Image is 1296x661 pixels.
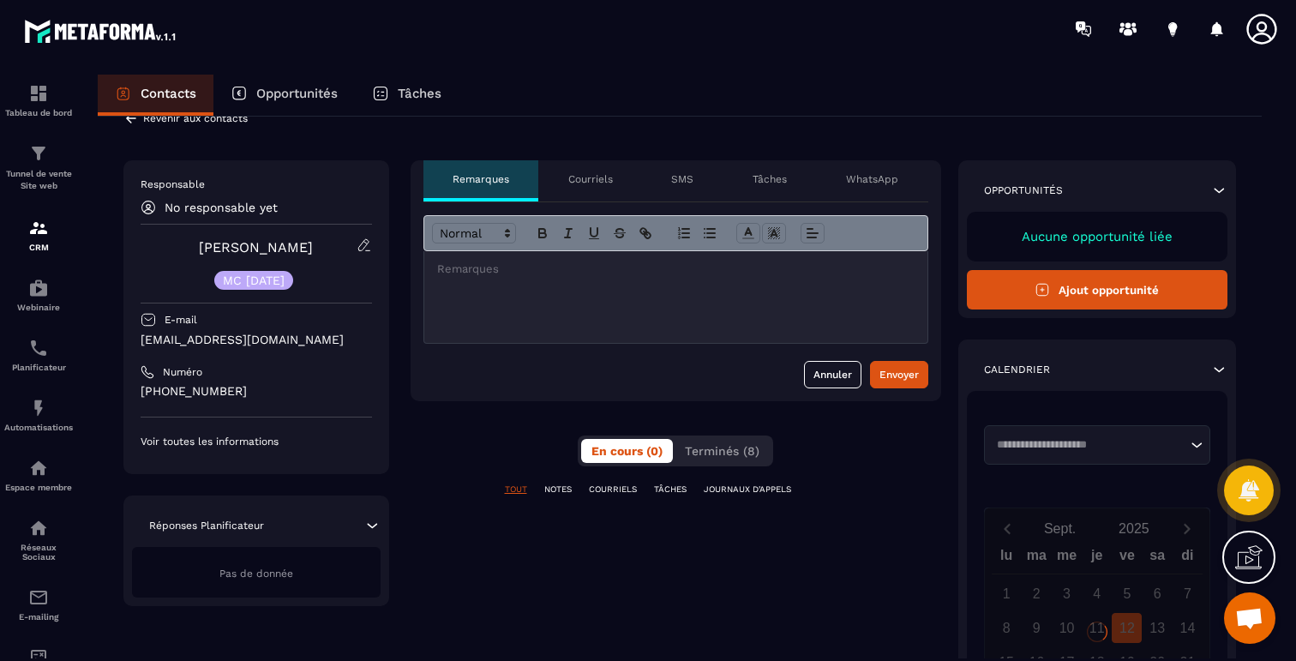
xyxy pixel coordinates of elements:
[4,108,73,117] p: Tableau de bord
[4,385,73,445] a: automationsautomationsAutomatisations
[804,361,861,388] button: Annuler
[28,143,49,164] img: formation
[28,278,49,298] img: automations
[967,270,1228,309] button: Ajout opportunité
[984,229,1211,244] p: Aucune opportunité liée
[544,484,572,496] p: NOTES
[753,172,787,186] p: Tâches
[141,435,372,448] p: Voir toutes les informations
[4,325,73,385] a: schedulerschedulerPlanificateur
[223,274,285,286] p: MC [DATE]
[256,86,338,101] p: Opportunités
[141,86,196,101] p: Contacts
[984,183,1063,197] p: Opportunités
[28,218,49,238] img: formation
[675,439,770,463] button: Terminés (8)
[163,365,202,379] p: Numéro
[141,177,372,191] p: Responsable
[355,75,459,116] a: Tâches
[24,15,178,46] img: logo
[28,398,49,418] img: automations
[28,458,49,478] img: automations
[4,445,73,505] a: automationsautomationsEspace membre
[4,130,73,205] a: formationformationTunnel de vente Site web
[4,363,73,372] p: Planificateur
[4,483,73,492] p: Espace membre
[28,338,49,358] img: scheduler
[591,444,663,458] span: En cours (0)
[4,505,73,574] a: social-networksocial-networkRéseaux Sociaux
[28,83,49,104] img: formation
[568,172,613,186] p: Courriels
[589,484,637,496] p: COURRIELS
[4,303,73,312] p: Webinaire
[984,363,1050,376] p: Calendrier
[28,587,49,608] img: email
[4,205,73,265] a: formationformationCRM
[149,519,264,532] p: Réponses Planificateur
[98,75,213,116] a: Contacts
[143,112,248,124] p: Revenir aux contacts
[654,484,687,496] p: TÂCHES
[704,484,791,496] p: JOURNAUX D'APPELS
[4,265,73,325] a: automationsautomationsWebinaire
[28,518,49,538] img: social-network
[1224,592,1275,644] div: Ouvrir le chat
[984,425,1211,465] div: Search for option
[453,172,509,186] p: Remarques
[671,172,693,186] p: SMS
[165,201,278,214] p: No responsable yet
[4,423,73,432] p: Automatisations
[581,439,673,463] button: En cours (0)
[991,436,1187,454] input: Search for option
[4,543,73,562] p: Réseaux Sociaux
[213,75,355,116] a: Opportunités
[199,239,313,255] a: [PERSON_NAME]
[4,574,73,634] a: emailemailE-mailing
[879,366,919,383] div: Envoyer
[4,612,73,622] p: E-mailing
[165,313,197,327] p: E-mail
[4,168,73,192] p: Tunnel de vente Site web
[685,444,759,458] span: Terminés (8)
[4,243,73,252] p: CRM
[846,172,898,186] p: WhatsApp
[141,332,372,348] p: [EMAIL_ADDRESS][DOMAIN_NAME]
[505,484,527,496] p: TOUT
[398,86,441,101] p: Tâches
[219,568,293,580] span: Pas de donnée
[4,70,73,130] a: formationformationTableau de bord
[141,383,372,400] p: [PHONE_NUMBER]
[870,361,928,388] button: Envoyer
